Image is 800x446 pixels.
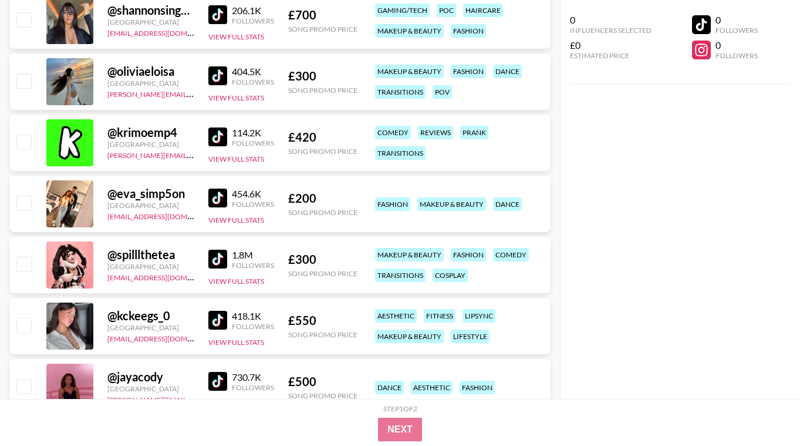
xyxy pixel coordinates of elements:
div: £0 [570,39,652,51]
div: Song Promo Price [288,86,357,95]
a: [PERSON_NAME][EMAIL_ADDRESS][DOMAIN_NAME] [107,88,281,99]
div: transitions [375,146,426,160]
div: pov [433,85,452,99]
div: 454.6K [232,188,274,200]
div: haircare [463,4,503,17]
a: [EMAIL_ADDRESS][DOMAIN_NAME] [107,210,225,221]
div: Influencers Selected [570,26,652,35]
div: [GEOGRAPHIC_DATA] [107,384,194,393]
div: 1.8M [232,249,274,261]
div: Followers [232,383,274,392]
div: transitions [375,269,426,282]
div: Followers [232,16,274,25]
div: [GEOGRAPHIC_DATA] [107,323,194,332]
div: fashion [460,381,495,394]
div: 418.1K [232,310,274,322]
div: £ 420 [288,130,357,145]
div: [GEOGRAPHIC_DATA] [107,18,194,26]
div: @ eva_simp5on [107,186,194,201]
div: @ jayacody [107,370,194,384]
div: £ 500 [288,374,357,389]
div: lifestyle [451,330,490,343]
a: [EMAIL_ADDRESS][DOMAIN_NAME] [107,271,225,282]
div: Followers [232,322,274,331]
div: comedy [493,248,529,261]
div: Song Promo Price [288,147,357,156]
div: reviews [418,126,453,139]
button: View Full Stats [208,155,264,163]
div: Followers [232,261,274,270]
button: View Full Stats [208,277,264,286]
div: 206.1K [232,5,274,16]
div: dance [375,381,404,394]
div: makeup & beauty [417,197,486,211]
div: Song Promo Price [288,330,357,339]
div: aesthetic [375,309,417,323]
img: TikTok [208,311,227,330]
div: dance [493,65,522,78]
div: £ 200 [288,191,357,206]
a: [EMAIL_ADDRESS][DOMAIN_NAME] [107,26,225,38]
div: transitions [375,85,426,99]
div: lipsync [463,309,495,323]
div: £ 300 [288,69,357,83]
div: Followers [715,26,758,35]
div: Followers [232,78,274,86]
img: TikTok [208,372,227,391]
div: Step 1 of 2 [383,404,417,413]
div: 404.5K [232,66,274,78]
div: £ 300 [288,252,357,267]
div: makeup & beauty [375,248,444,261]
div: Song Promo Price [288,208,357,217]
button: View Full Stats [208,32,264,41]
div: [GEOGRAPHIC_DATA] [107,140,194,149]
div: Song Promo Price [288,25,357,33]
div: makeup & beauty [375,24,444,38]
img: TikTok [208,128,227,146]
div: @ spilllthetea [107,247,194,262]
div: @ oliviaeloisa [107,64,194,79]
button: View Full Stats [208,93,264,102]
div: 0 [570,14,652,26]
div: fashion [451,24,486,38]
div: Followers [715,51,758,60]
div: makeup & beauty [375,65,444,78]
a: [PERSON_NAME][EMAIL_ADDRESS][DOMAIN_NAME] [107,149,281,160]
a: [EMAIL_ADDRESS][DOMAIN_NAME] [107,332,225,343]
img: TikTok [208,189,227,207]
div: fashion [451,65,486,78]
div: fashion [451,248,486,261]
div: [GEOGRAPHIC_DATA] [107,79,194,88]
div: fitness [424,309,455,323]
div: Song Promo Price [288,269,357,278]
div: dance [493,197,522,211]
img: TikTok [208,66,227,85]
div: poc [437,4,456,17]
div: 114.2K [232,127,274,139]
div: aesthetic [411,381,453,394]
div: Followers [232,139,274,147]
div: 730.7K [232,371,274,383]
img: TikTok [208,250,227,269]
div: fashion [375,197,410,211]
div: Estimated Price [570,51,652,60]
div: Song Promo Price [288,391,357,400]
div: makeup & beauty [375,330,444,343]
div: prank [460,126,488,139]
div: cosplay [433,269,468,282]
div: £ 700 [288,8,357,22]
div: [GEOGRAPHIC_DATA] [107,201,194,210]
div: @ kckeegs_0 [107,308,194,323]
button: View Full Stats [208,216,264,224]
div: 0 [715,14,758,26]
div: gaming/tech [375,4,430,17]
div: Followers [232,200,274,209]
img: TikTok [208,5,227,24]
div: @ shannonsinghhh [107,3,194,18]
div: 0 [715,39,758,51]
button: Next [378,418,422,441]
div: comedy [375,126,411,139]
div: [GEOGRAPHIC_DATA] [107,262,194,271]
button: View Full Stats [208,338,264,347]
div: £ 550 [288,313,357,328]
